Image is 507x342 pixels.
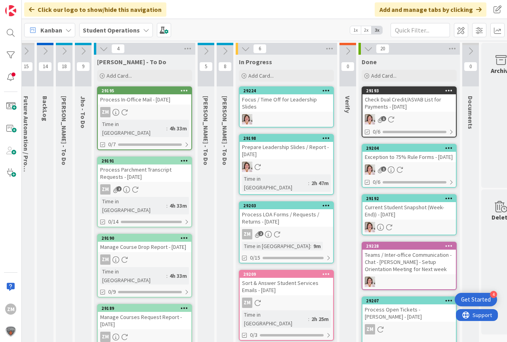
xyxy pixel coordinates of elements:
[362,145,456,152] div: 29204
[309,179,331,187] div: 2h 47m
[362,195,456,220] div: 29192Current Student Snapshot (Week-End)) - [DATE]
[240,271,333,278] div: 29209
[372,26,382,34] span: 3x
[365,164,375,175] img: EW
[242,162,252,172] img: EW
[221,96,229,165] span: Amanda - To Do
[240,114,333,124] div: EW
[362,145,456,162] div: 29204Exception to 75% Rule Forms - [DATE]
[243,88,333,94] div: 29224
[344,96,352,113] span: Verify
[57,62,71,71] span: 18
[362,324,456,334] div: ZM
[166,271,168,280] span: :
[168,201,189,210] div: 4h 33m
[242,242,310,250] div: Time in [GEOGRAPHIC_DATA]
[79,96,87,128] span: Jho - To Do
[467,96,475,129] span: Documents
[362,202,456,220] div: Current Student Snapshot (Week-End)) - [DATE]
[100,267,166,285] div: Time in [GEOGRAPHIC_DATA]
[83,26,140,34] b: Student Operations
[365,114,375,124] img: EW
[240,202,333,227] div: 29203Process LOA Forms / Requests / Returns - [DATE]
[60,96,68,165] span: Emilie - To Do
[108,218,118,226] span: 0/14
[455,293,497,306] div: Open Get Started checklist, remaining modules: 4
[240,271,333,295] div: 29209Sort & Answer Student Services Emails - [DATE]
[362,87,456,94] div: 29193
[98,157,191,182] div: 29191Process Parchment Transcript Requests - [DATE]
[218,62,232,71] span: 8
[341,62,355,71] span: 0
[381,166,386,172] span: 1
[243,136,333,141] div: 29198
[240,162,333,172] div: EW
[98,235,191,252] div: 29190Manage Course Drop Report - [DATE]
[310,242,311,250] span: :
[308,315,309,323] span: :
[240,229,333,239] div: ZM
[98,254,191,265] div: ZM
[373,178,380,186] span: 0/6
[101,88,191,94] div: 29195
[350,26,361,34] span: 1x
[107,72,132,79] span: Add Card...
[240,202,333,209] div: 29203
[98,107,191,117] div: ZM
[362,243,456,250] div: 29228
[5,326,16,337] img: avatar
[101,306,191,311] div: 29189
[98,242,191,252] div: Manage Course Drop Report - [DATE]
[22,96,30,204] span: Future Automation / Process Building
[41,96,49,121] span: BackLog
[362,114,456,124] div: EW
[365,222,375,232] img: EW
[376,44,389,53] span: 20
[362,277,456,287] div: EW
[98,184,191,195] div: ZM
[258,231,263,236] span: 2
[116,186,122,191] span: 2
[19,62,33,71] span: 15
[166,201,168,210] span: :
[242,114,252,124] img: EW
[24,2,166,17] div: Click our logo to show/hide this navigation
[365,324,375,334] div: ZM
[253,44,267,53] span: 6
[250,331,257,339] span: 0/3
[98,305,191,312] div: 29189
[108,140,116,149] span: 0/7
[168,124,189,133] div: 4h 33m
[366,145,456,151] div: 29204
[362,58,377,66] span: Done
[362,164,456,175] div: EW
[362,304,456,322] div: Process Open Tickets - [PERSON_NAME] - [DATE]
[242,298,252,308] div: ZM
[100,197,166,214] div: Time in [GEOGRAPHIC_DATA]
[366,196,456,201] div: 29192
[240,278,333,295] div: Sort & Answer Student Services Emails - [DATE]
[98,87,191,105] div: 29195Process In-Office Mail - [DATE]
[97,58,166,66] span: Zaida - To Do
[362,152,456,162] div: Exception to 75% Rule Forms - [DATE]
[98,164,191,182] div: Process Parchment Transcript Requests - [DATE]
[362,87,456,112] div: 29193Check Dual Credit/ASVAB List for Payments - [DATE]
[250,254,260,262] span: 0/15
[243,203,333,208] div: 29203
[490,291,497,298] div: 4
[461,296,491,304] div: Get Started
[111,44,125,53] span: 4
[391,23,450,37] input: Quick Filter...
[98,94,191,105] div: Process In-Office Mail - [DATE]
[362,250,456,274] div: Teams / Inter-office Communication - Chat - [PERSON_NAME] - Setup Orientation Meeting for Next week
[366,298,456,304] div: 29207
[242,174,308,192] div: Time in [GEOGRAPHIC_DATA]
[240,87,333,94] div: 29224
[242,229,252,239] div: ZM
[98,332,191,342] div: ZM
[366,243,456,249] div: 29228
[373,128,380,136] span: 0/6
[98,87,191,94] div: 29195
[40,25,62,35] span: Kanban
[375,2,486,17] div: Add and manage tabs by clicking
